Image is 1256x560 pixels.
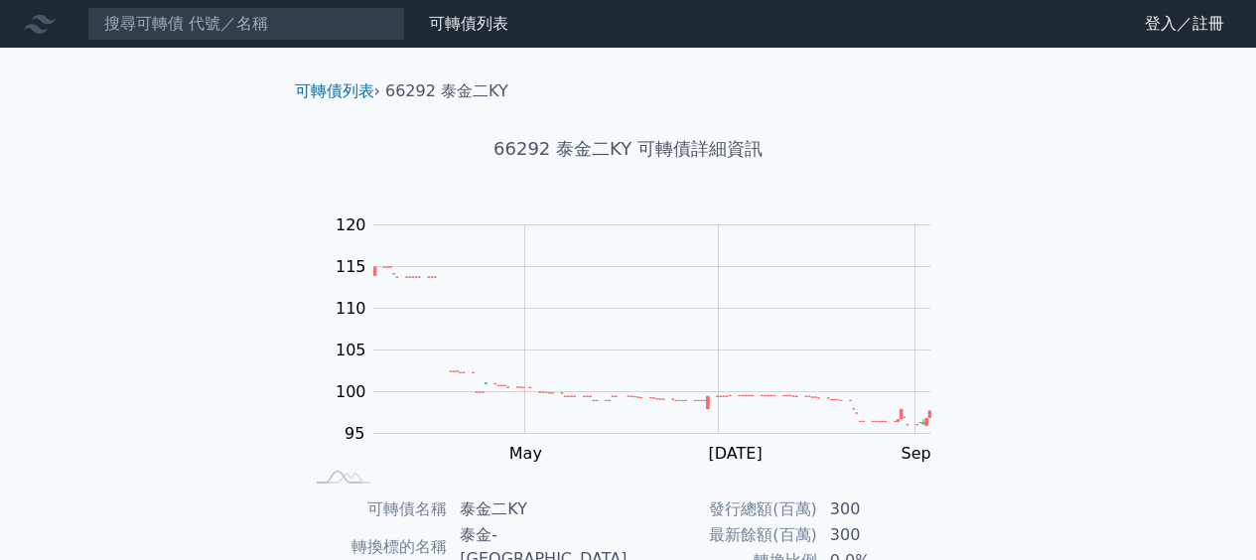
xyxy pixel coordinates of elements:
tspan: 120 [336,215,366,234]
a: 可轉債列表 [429,14,508,33]
tspan: Sep [901,444,930,463]
td: 300 [818,496,954,522]
a: 可轉債列表 [295,81,374,100]
td: 300 [818,522,954,548]
li: 66292 泰金二KY [385,79,508,103]
h1: 66292 泰金二KY 可轉債詳細資訊 [279,135,978,163]
tspan: 110 [336,299,366,318]
td: 最新餘額(百萬) [628,522,818,548]
input: 搜尋可轉債 代號／名稱 [87,7,405,41]
g: Series [373,267,930,426]
li: › [295,79,380,103]
tspan: 100 [336,382,366,401]
tspan: 105 [336,341,366,359]
td: 可轉債名稱 [303,496,449,522]
td: 發行總額(百萬) [628,496,818,522]
tspan: May [509,444,542,463]
td: 泰金二KY [448,496,628,522]
g: Chart [325,215,960,463]
tspan: 95 [345,424,364,443]
tspan: [DATE] [708,444,762,463]
a: 登入／註冊 [1129,8,1240,40]
tspan: 115 [336,257,366,276]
